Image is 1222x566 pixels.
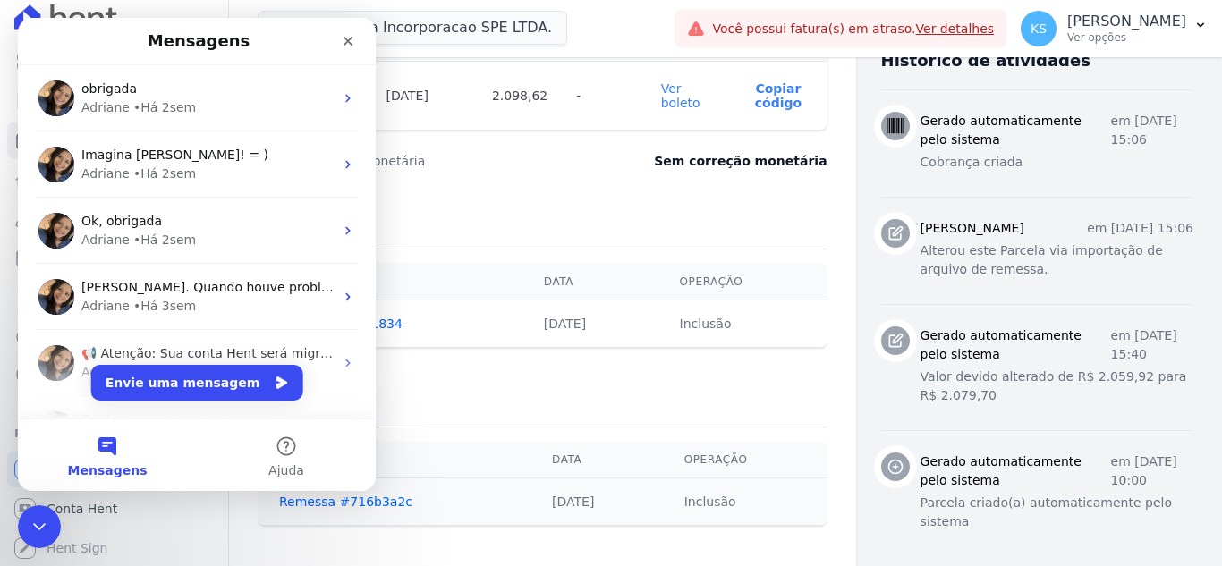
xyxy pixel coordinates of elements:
[258,11,567,45] button: Mg Ernesta Incorporacao SPE LTDA.
[7,491,221,527] a: Conta Hent
[663,478,827,526] td: Inclusão
[21,195,56,231] img: Profile image for Adriane
[115,147,178,165] div: • Há 2sem
[663,442,827,478] th: Operação
[73,347,285,383] button: Envie uma mensagem
[115,213,178,232] div: • Há 2sem
[7,201,221,237] a: Clientes
[881,50,1090,72] h3: Histórico de atividades
[18,18,376,491] iframe: Intercom live chat
[530,478,663,526] td: [DATE]
[64,80,112,99] div: Adriane
[1087,219,1193,238] p: em [DATE] 15:06
[47,500,117,518] span: Conta Hent
[64,147,112,165] div: Adriane
[21,261,56,297] img: Profile image for Adriane
[279,494,412,509] a: Remessa #716b3a2c
[1067,30,1186,45] p: Ver opções
[258,442,530,478] th: Arquivo
[1111,452,1193,490] p: em [DATE] 10:00
[21,63,56,98] img: Profile image for Adriane
[522,264,658,300] th: Data
[658,264,827,300] th: Operação
[1111,112,1193,149] p: em [DATE] 15:06
[64,213,112,232] div: Adriane
[712,20,994,38] span: Você possui fatura(s) em atraso.
[1111,326,1193,364] p: em [DATE] 15:40
[661,81,700,110] a: Ver boleto
[921,452,1111,490] h3: Gerado automaticamente pelo sistema
[654,152,827,170] dd: Sem correção monetária
[921,219,1024,238] h3: [PERSON_NAME]
[7,122,221,158] a: Parcelas
[14,423,214,444] div: Plataformas
[258,264,522,300] th: Arquivo
[21,393,56,429] img: Profile image for Adriane
[7,241,221,276] a: Minha Carteira
[921,367,1193,405] p: Valor devido alterado de R$ 2.059,92 para R$ 2.079,70
[179,401,358,473] button: Ajuda
[478,62,562,131] th: 2.098,62
[743,81,812,110] button: Copiar código
[7,359,221,394] a: Negativação
[7,452,221,487] a: Recebíveis
[522,300,658,348] td: [DATE]
[258,384,827,405] h3: Importação
[562,62,646,131] th: -
[1031,22,1047,35] span: KS
[658,300,827,348] td: Inclusão
[115,345,178,364] div: • Há 3sem
[7,162,221,198] a: Lotes
[64,345,112,364] div: Adriane
[921,241,1193,279] p: Alterou este Parcela via importação de arquivo de remessa.
[64,196,144,210] span: Ok, obrigada
[258,206,827,227] h3: Exportação
[7,83,221,119] a: Contratos
[7,44,221,80] a: Visão Geral
[250,446,286,459] span: Ajuda
[18,505,61,548] iframe: Intercom live chat
[50,446,130,459] span: Mensagens
[1067,13,1186,30] p: [PERSON_NAME]
[7,319,221,355] a: Crédito
[921,326,1111,364] h3: Gerado automaticamente pelo sistema
[921,153,1193,172] p: Cobrança criada
[64,394,489,409] span: Oi! Agora suas conversas com o chat ficam aqui. Clique para falar...
[921,494,1193,531] p: Parcela criado(a) automaticamente pelo sistema
[21,129,56,165] img: Profile image for Adriane
[921,112,1111,149] h3: Gerado automaticamente pelo sistema
[64,262,878,276] span: [PERSON_NAME]. Quando houve problemas no momento da importação de remessa, ou outro assunto, pode...
[372,62,478,131] th: [DATE]
[64,130,250,144] span: Imagina [PERSON_NAME]! = )
[258,152,594,170] dt: Última correção monetária
[916,21,995,36] a: Ver detalhes
[1006,4,1222,54] button: KS [PERSON_NAME] Ver opções
[530,442,663,478] th: Data
[64,63,119,78] span: obrigada
[64,279,112,298] div: Adriane
[21,327,56,363] img: Profile image for Adriane
[279,317,403,331] a: Retorno #a10f1834
[115,279,178,298] div: • Há 3sem
[7,280,221,316] a: Transferências
[115,80,178,99] div: • Há 2sem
